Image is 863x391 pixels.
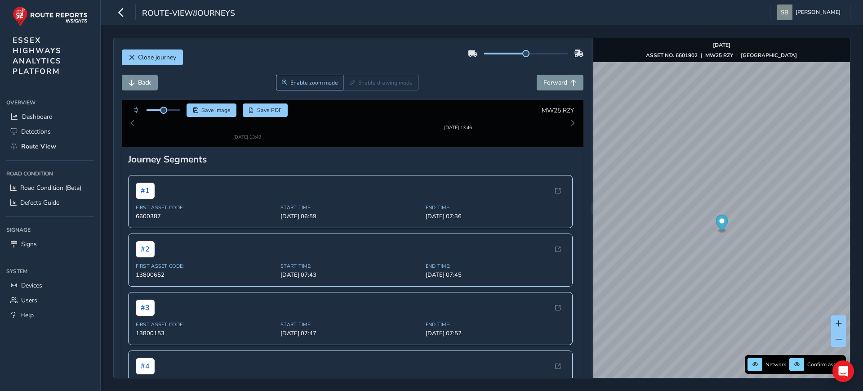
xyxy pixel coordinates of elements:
span: Save image [201,107,231,114]
span: Start Time: [280,313,420,320]
span: Signs [21,240,37,248]
strong: [GEOGRAPHIC_DATA] [741,52,797,59]
div: Open Intercom Messenger [832,360,854,382]
button: Zoom [276,75,344,90]
div: Journey Segments [128,145,578,157]
span: End Time: [426,255,565,261]
a: Signs [6,237,94,252]
span: Dashboard [22,112,53,121]
span: [DATE] 06:59 [280,204,420,212]
span: Detections [21,127,51,136]
span: [DATE] 07:47 [280,321,420,329]
span: First Asset Code: [136,196,276,203]
span: Start Time: [280,196,420,203]
button: Back [122,75,158,90]
a: Dashboard [6,109,94,124]
span: [DATE] 07:43 [280,263,420,271]
div: Map marker [716,215,728,234]
span: Start Time: [280,255,420,261]
div: [DATE] 13:49 [220,122,275,129]
a: Devices [6,278,94,293]
span: 13800153 [136,321,276,329]
a: Users [6,293,94,308]
span: Network [765,361,786,368]
span: First Asset Code: [136,313,276,320]
div: [DATE] 13:46 [431,122,485,129]
strong: MW25 RZY [705,52,733,59]
span: Users [21,296,37,305]
span: First Asset Code: [136,372,276,379]
span: MW25 RZY [542,106,574,115]
div: Road Condition [6,167,94,180]
button: Save [187,103,236,117]
span: route-view/journeys [142,8,235,20]
div: Overview [6,96,94,109]
a: Detections [6,124,94,139]
a: Help [6,308,94,323]
span: # 1 [136,175,155,191]
button: PDF [243,103,288,117]
span: Forward [543,78,567,87]
span: End Time: [426,372,565,379]
span: Confirm assets [807,361,843,368]
button: Close journey [122,49,183,65]
span: # 4 [136,351,155,367]
span: End Time: [426,196,565,203]
div: Signage [6,223,94,237]
span: Defects Guide [20,198,59,207]
button: Forward [537,75,583,90]
span: # 3 [136,292,155,308]
span: [PERSON_NAME] [796,4,841,20]
button: [PERSON_NAME] [777,4,844,20]
strong: ASSET NO. 6601902 [646,52,698,59]
span: # 2 [136,233,155,249]
img: diamond-layout [777,4,792,20]
img: Thumbnail frame [220,113,275,122]
span: Back [138,78,151,87]
span: [DATE] 07:36 [426,204,565,212]
span: Road Condition (Beta) [20,184,81,192]
div: | | [646,52,797,59]
div: System [6,265,94,278]
strong: [DATE] [713,41,730,49]
span: Route View [21,142,56,151]
span: 6600387 [136,204,276,212]
span: End Time: [426,313,565,320]
span: Enable zoom mode [290,79,338,86]
span: Help [20,311,34,319]
span: Close journey [138,53,176,62]
a: Defects Guide [6,195,94,210]
span: ESSEX HIGHWAYS ANALYTICS PLATFORM [13,35,62,76]
span: [DATE] 07:52 [426,321,565,329]
span: [DATE] 07:45 [426,263,565,271]
span: Save PDF [257,107,282,114]
img: Thumbnail frame [431,113,485,122]
span: Devices [21,281,42,290]
span: 13800652 [136,263,276,271]
a: Route View [6,139,94,154]
a: Road Condition (Beta) [6,180,94,195]
img: rr logo [13,6,88,27]
span: First Asset Code: [136,255,276,261]
span: Start Time: [280,372,420,379]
